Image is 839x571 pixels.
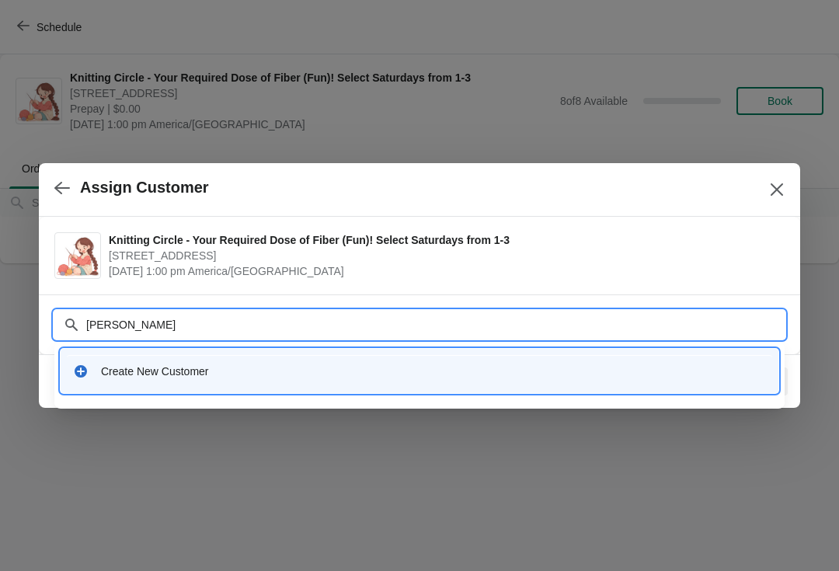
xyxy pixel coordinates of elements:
[109,248,777,263] span: [STREET_ADDRESS]
[109,263,777,279] span: [DATE] 1:00 pm America/[GEOGRAPHIC_DATA]
[763,176,791,204] button: Close
[101,364,766,379] div: Create New Customer
[80,179,209,197] h2: Assign Customer
[55,235,100,276] img: Knitting Circle - Your Required Dose of Fiber (Fun)! Select Saturdays from 1-3 | 1711 West Battle...
[85,311,785,339] input: Search customer name or email
[109,232,777,248] span: Knitting Circle - Your Required Dose of Fiber (Fun)! Select Saturdays from 1-3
